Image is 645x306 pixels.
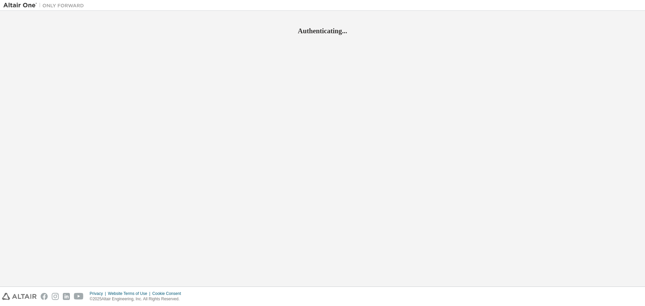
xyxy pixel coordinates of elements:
img: Altair One [3,2,87,9]
img: facebook.svg [41,293,48,300]
h2: Authenticating... [3,27,642,35]
p: © 2025 Altair Engineering, Inc. All Rights Reserved. [90,296,185,302]
div: Website Terms of Use [108,291,152,296]
img: instagram.svg [52,293,59,300]
div: Privacy [90,291,108,296]
img: youtube.svg [74,293,84,300]
img: linkedin.svg [63,293,70,300]
img: altair_logo.svg [2,293,37,300]
div: Cookie Consent [152,291,185,296]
